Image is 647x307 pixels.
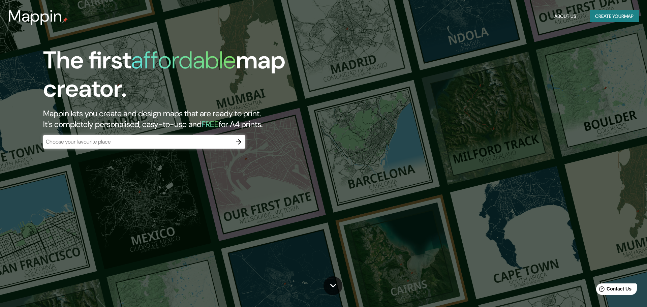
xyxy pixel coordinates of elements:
h2: Mappin lets you create and design maps that are ready to print. It's completely personalised, eas... [43,108,367,130]
button: About Us [552,10,579,23]
h1: affordable [131,44,236,76]
h1: The first map creator. [43,46,367,108]
h5: FREE [202,119,219,129]
input: Choose your favourite place [43,138,232,146]
button: Create yourmap [590,10,639,23]
iframe: Help widget launcher [587,281,640,300]
h3: Mappin [8,7,62,26]
img: mappin-pin [62,18,68,23]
